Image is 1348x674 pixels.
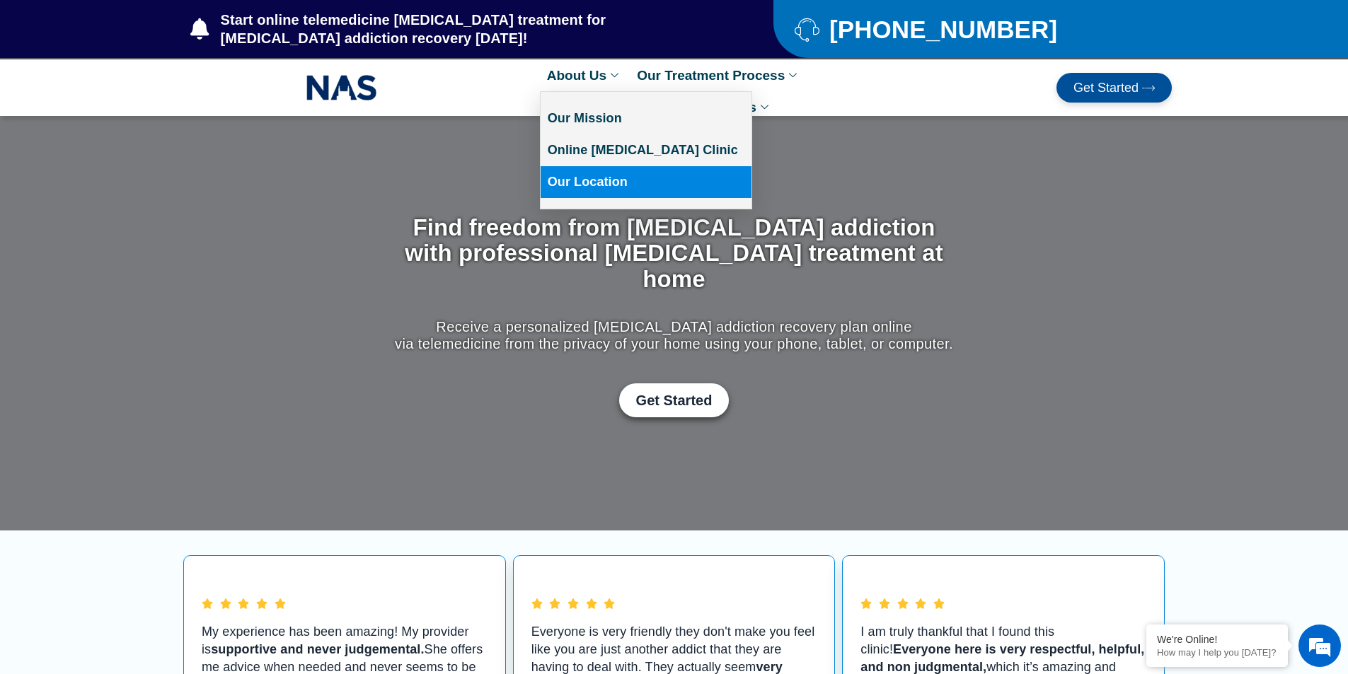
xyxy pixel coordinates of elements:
b: Everyone here is very respectful, helpful, and non judgmental, [860,642,1144,674]
div: We're Online! [1157,634,1277,645]
h1: Find freedom from [MEDICAL_DATA] addiction with professional [MEDICAL_DATA] treatment at home [391,215,957,292]
div: Minimize live chat window [232,7,266,41]
div: Navigation go back [16,73,37,94]
a: Start online telemedicine [MEDICAL_DATA] treatment for [MEDICAL_DATA] addiction recovery [DATE]! [190,11,717,47]
b: supportive and never judgemental. [211,642,424,656]
textarea: Type your message and hit 'Enter' [7,386,270,436]
p: Receive a personalized [MEDICAL_DATA] addiction recovery plan online via telemedicine from the pr... [391,318,957,352]
span: Get Started [1073,81,1139,94]
a: Our Mission [541,103,751,134]
span: [PHONE_NUMBER] [826,21,1057,38]
a: Get Started [1056,73,1172,103]
span: Get Started [636,392,713,409]
img: NAS_email_signature-removebg-preview.png [306,71,377,104]
span: Start online telemedicine [MEDICAL_DATA] treatment for [MEDICAL_DATA] addiction recovery [DATE]! [217,11,718,47]
a: Our Treatment Process [630,59,808,91]
p: How may I help you today? [1157,647,1277,658]
div: Chat with us now [95,74,259,93]
div: Get Started with Suboxone Treatment by filling-out this new patient packet form [391,383,957,417]
a: Online [MEDICAL_DATA] Clinic [541,134,751,166]
a: About Us [540,59,630,91]
a: [PHONE_NUMBER] [795,17,1136,42]
a: Get Started [619,383,730,417]
span: We're online! [82,178,195,321]
a: Our Location [541,166,751,198]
